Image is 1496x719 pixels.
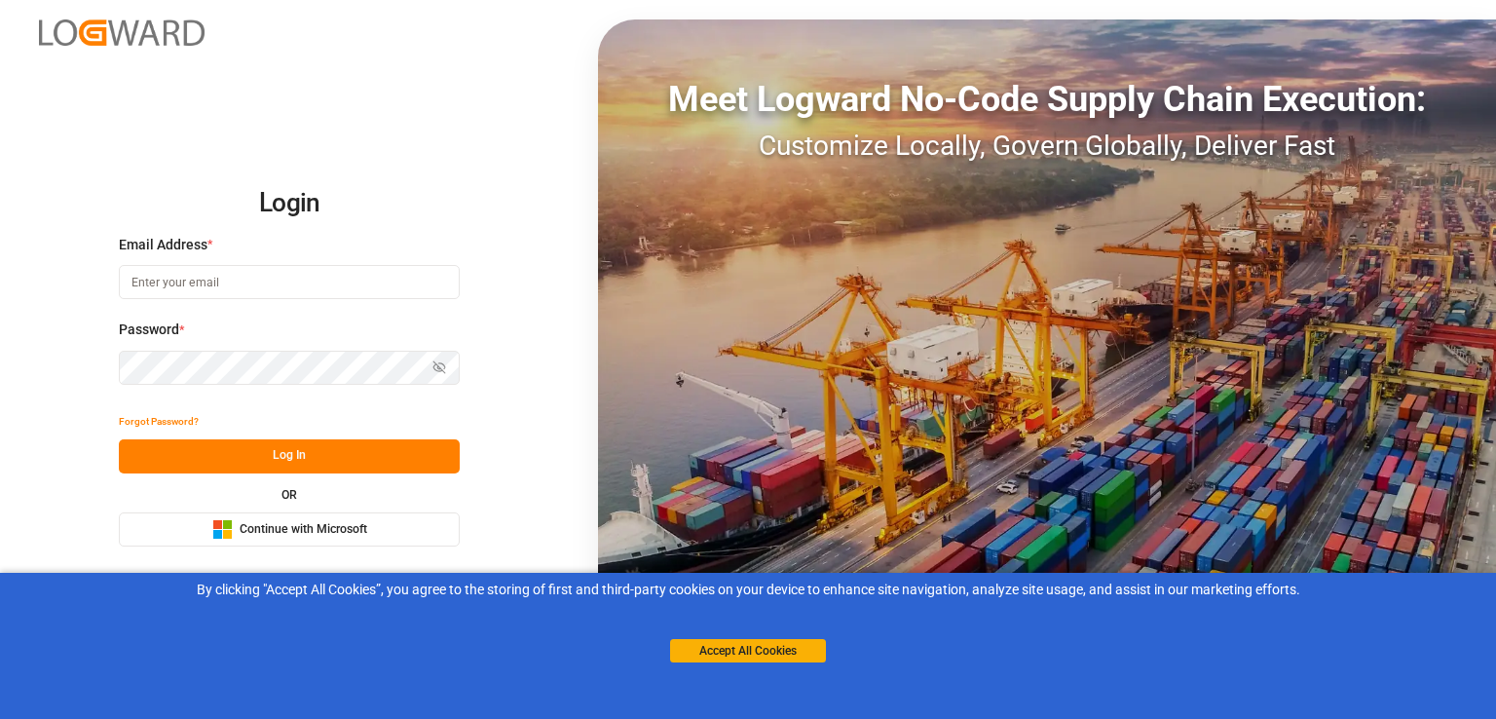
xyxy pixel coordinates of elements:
[119,320,179,340] span: Password
[39,19,205,46] img: Logward_new_orange.png
[240,521,367,539] span: Continue with Microsoft
[119,512,460,547] button: Continue with Microsoft
[598,73,1496,126] div: Meet Logward No-Code Supply Chain Execution:
[119,235,207,255] span: Email Address
[119,172,460,235] h2: Login
[119,439,460,473] button: Log In
[14,580,1482,600] div: By clicking "Accept All Cookies”, you agree to the storing of first and third-party cookies on yo...
[598,126,1496,167] div: Customize Locally, Govern Globally, Deliver Fast
[670,639,826,662] button: Accept All Cookies
[281,489,297,501] small: OR
[119,265,460,299] input: Enter your email
[119,405,199,439] button: Forgot Password?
